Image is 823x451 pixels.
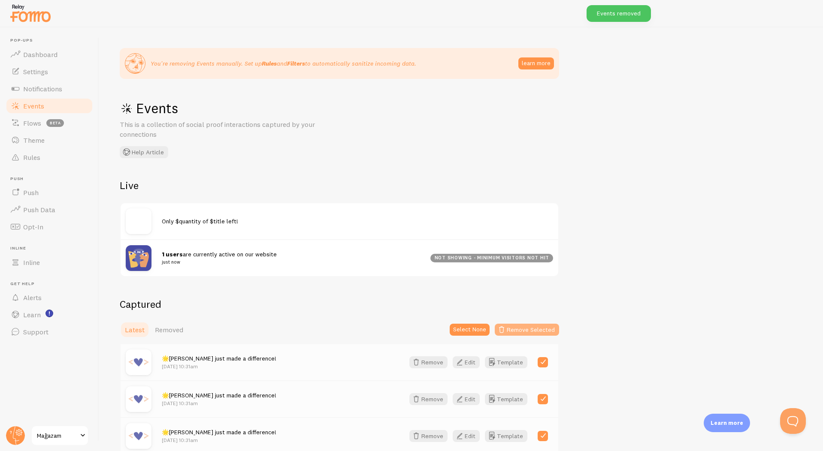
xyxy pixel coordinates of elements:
p: You're removing Events manually. Set up and to automatically sanitize incoming data. [151,59,416,68]
span: Push [23,188,39,197]
span: Only $quantity of $title left! [162,217,238,225]
button: Template [485,430,527,442]
button: Remove [409,356,448,368]
img: fomo-relay-logo-orange.svg [9,2,52,24]
a: Edit [453,393,485,405]
span: are currently active on our website [162,250,420,266]
button: Select None [450,324,490,336]
button: Remove [409,393,448,405]
strong: Filters [287,60,305,67]
a: Theme [5,132,94,149]
a: Learn [5,306,94,323]
img: code.jpg [126,349,151,375]
span: 🌟[PERSON_NAME] just made a difference! [162,391,276,399]
iframe: Help Scout Beacon - Open [780,408,806,434]
span: Dashboard [23,50,57,59]
span: Push Data [23,205,55,214]
a: Support [5,323,94,340]
span: Rules [23,153,40,162]
span: Mağazam [37,430,78,441]
span: Settings [23,67,48,76]
h2: Captured [120,298,559,311]
button: Edit [453,430,480,442]
span: Learn [23,310,41,319]
a: Rules [5,149,94,166]
button: Remove [409,430,448,442]
a: Notifications [5,80,94,97]
a: Push [5,184,94,201]
small: just now [162,258,420,266]
a: Alerts [5,289,94,306]
img: code.jpg [126,386,151,412]
span: Latest [125,325,145,334]
button: Template [485,356,527,368]
h1: Events [120,99,377,117]
p: [DATE] 10:31am [162,400,276,407]
span: Alerts [23,293,42,302]
a: Mağazam [31,425,89,446]
span: Notifications [23,84,62,93]
span: Theme [23,136,45,144]
span: beta [46,119,64,127]
a: Dashboard [5,46,94,63]
div: not showing - minimum visitors not hit [430,254,553,262]
span: 🌟[PERSON_NAME] just made a difference! [162,355,276,362]
button: Help Article [120,146,168,158]
span: Support [23,328,48,336]
a: Edit [453,430,485,442]
span: Removed [155,325,183,334]
p: This is a collection of social proof interactions captured by your connections [120,120,326,139]
span: Pop-ups [10,38,94,43]
span: Get Help [10,281,94,287]
div: Learn more [704,414,750,432]
a: Events [5,97,94,114]
button: Edit [453,356,480,368]
a: Edit [453,356,485,368]
strong: 1 users [162,250,183,258]
p: Learn more [711,419,743,427]
a: Settings [5,63,94,80]
span: Inline [10,246,94,251]
button: Template [485,393,527,405]
div: Events removed [587,5,651,22]
img: no_image.svg [126,208,151,234]
img: code.jpg [126,423,151,449]
a: Removed [150,321,188,338]
span: Flows [23,119,41,127]
span: 🌟[PERSON_NAME] just made a difference! [162,428,276,436]
a: Inline [5,254,94,271]
button: Remove Selected [495,324,559,336]
a: Opt-In [5,218,94,235]
h2: Live [120,179,559,192]
a: Push Data [5,201,94,218]
button: Edit [453,393,480,405]
svg: <p>Watch New Feature Tutorials!</p> [45,310,53,317]
img: pageviews.png [126,245,151,271]
span: Inline [23,258,40,267]
span: Push [10,176,94,182]
span: Opt-In [23,222,43,231]
a: Latest [120,321,150,338]
strong: Rules [262,60,277,67]
button: learn more [518,57,554,69]
p: [DATE] 10:31am [162,363,276,370]
span: Events [23,102,44,110]
a: Flows beta [5,114,94,132]
p: [DATE] 10:31am [162,436,276,444]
